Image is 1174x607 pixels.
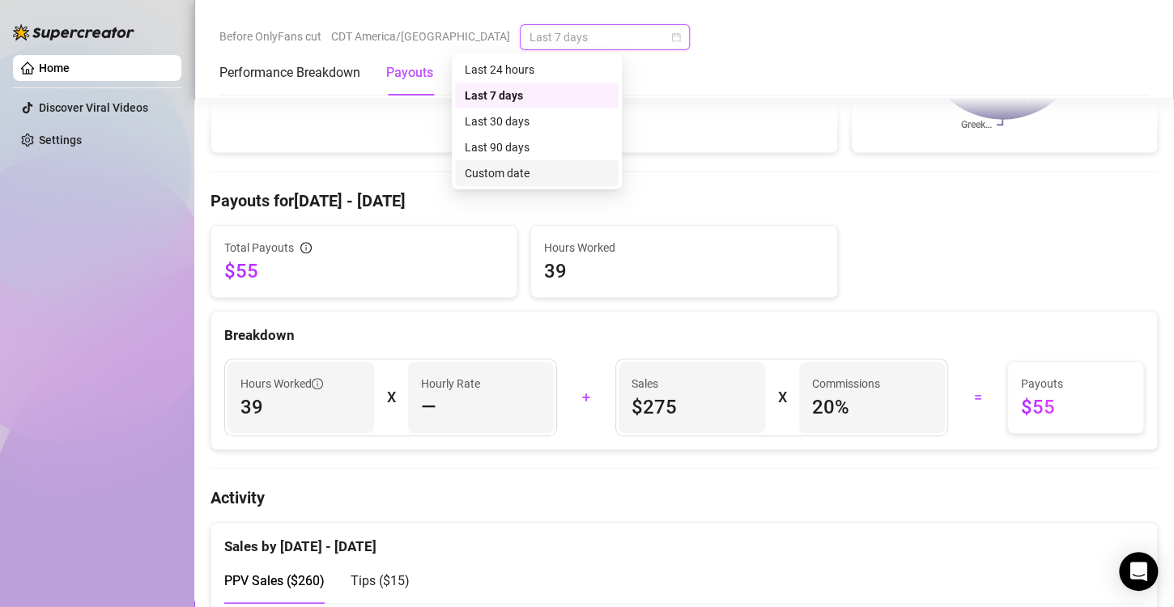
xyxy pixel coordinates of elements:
[465,164,609,182] div: Custom date
[455,134,619,160] div: Last 90 days
[13,24,134,40] img: logo-BBDzfeDw.svg
[1021,394,1130,420] span: $55
[812,394,933,420] span: 20 %
[421,394,436,420] span: —
[224,239,294,257] span: Total Payouts
[812,375,880,393] article: Commissions
[421,375,480,393] article: Hourly Rate
[632,375,752,393] span: Sales
[331,24,510,49] span: CDT America/[GEOGRAPHIC_DATA]
[544,258,823,284] span: 39
[386,63,433,83] div: Payouts
[224,258,504,284] span: $55
[632,394,752,420] span: $275
[567,384,606,410] div: +
[240,394,361,420] span: 39
[465,112,609,130] div: Last 30 days
[1021,375,1130,393] span: Payouts
[240,375,323,393] span: Hours Worked
[1119,552,1158,591] div: Open Intercom Messenger
[224,573,325,588] span: PPV Sales ( $260 )
[465,138,609,156] div: Last 90 days
[671,32,681,42] span: calendar
[39,101,148,114] a: Discover Viral Videos
[961,119,992,130] text: Greek…
[387,384,395,410] div: X
[455,160,619,186] div: Custom date
[224,325,1144,346] div: Breakdown
[778,384,786,410] div: X
[219,24,321,49] span: Before OnlyFans cut
[211,189,1158,212] h4: Payouts for [DATE] - [DATE]
[455,108,619,134] div: Last 30 days
[300,242,312,253] span: info-circle
[958,384,997,410] div: =
[39,134,82,146] a: Settings
[455,57,619,83] div: Last 24 hours
[39,62,70,74] a: Home
[211,486,1158,509] h4: Activity
[544,239,823,257] span: Hours Worked
[219,63,360,83] div: Performance Breakdown
[465,61,609,79] div: Last 24 hours
[351,573,410,588] span: Tips ( $15 )
[465,87,609,104] div: Last 7 days
[224,523,1144,558] div: Sales by [DATE] - [DATE]
[312,378,323,389] span: info-circle
[455,83,619,108] div: Last 7 days
[530,25,680,49] span: Last 7 days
